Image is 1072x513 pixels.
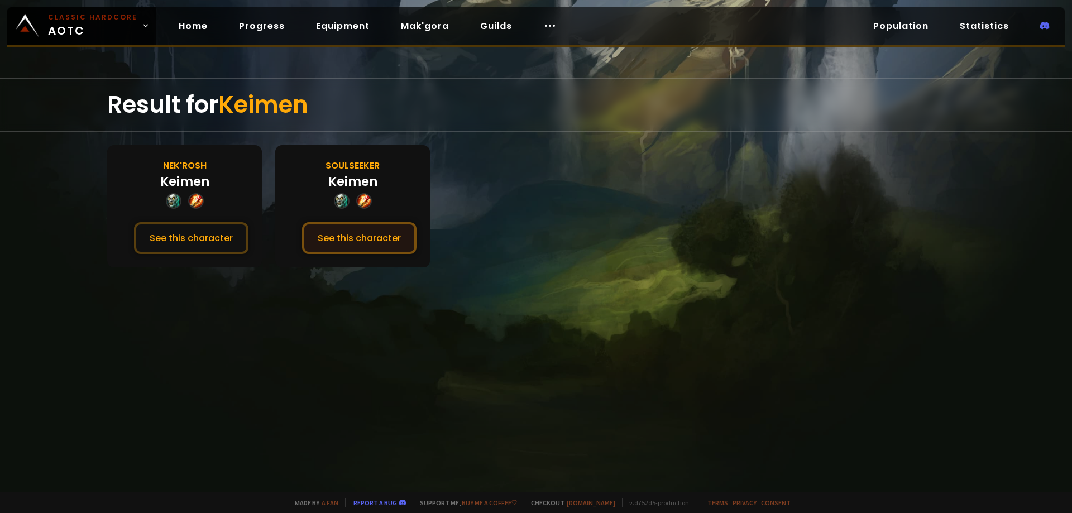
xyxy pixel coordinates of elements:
a: Classic HardcoreAOTC [7,7,156,45]
a: Buy me a coffee [462,498,517,507]
a: Equipment [307,15,379,37]
span: Made by [288,498,338,507]
div: Soulseeker [326,159,380,172]
a: Report a bug [353,498,397,507]
a: Home [170,15,217,37]
a: Consent [761,498,791,507]
a: Guilds [471,15,521,37]
span: Support me, [413,498,517,507]
button: See this character [302,222,417,254]
a: Population [864,15,937,37]
button: See this character [134,222,248,254]
div: Keimen [328,172,377,191]
div: Result for [107,79,965,131]
span: AOTC [48,12,137,39]
a: Statistics [951,15,1018,37]
a: Mak'gora [392,15,458,37]
div: Keimen [160,172,209,191]
span: Keimen [218,88,308,121]
div: Nek'Rosh [163,159,207,172]
a: Progress [230,15,294,37]
span: v. d752d5 - production [622,498,689,507]
a: Privacy [733,498,757,507]
a: a fan [322,498,338,507]
a: Terms [707,498,728,507]
small: Classic Hardcore [48,12,137,22]
a: [DOMAIN_NAME] [567,498,615,507]
span: Checkout [524,498,615,507]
